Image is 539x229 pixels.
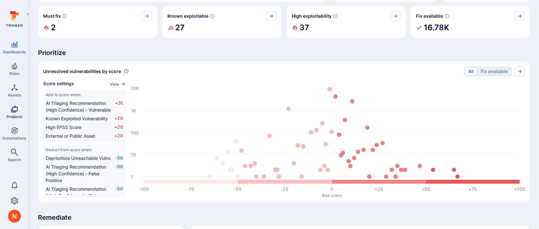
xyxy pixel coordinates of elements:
[8,93,21,97] span: Assets
[114,133,123,139] span: +20
[115,163,123,184] span: -50
[38,6,157,38] div: Must fix
[478,68,511,75] button: Fix available
[465,68,477,75] button: All
[38,213,530,222] span: Remediate
[330,186,333,192] text: 0
[468,186,477,192] text: +75
[416,13,443,19] span: Fix available
[46,100,111,113] span: AI Triaging Recommendation (High Confidence) - Vulnerable
[8,210,21,223] div: Neeren Patki
[9,71,20,76] span: Risks
[421,186,430,192] text: +50
[131,107,136,113] text: 1K
[46,147,123,152] span: Deduct from score when:
[444,14,449,19] svg: Vulnerabilities with fix available
[374,186,383,192] text: +25
[299,21,309,34] h2: 37
[131,130,139,135] text: 100
[110,82,126,87] button: View
[292,13,332,19] span: High exploitability
[167,13,208,19] span: Known exploitable
[24,10,32,18] button: Expand navigation menu
[2,136,26,141] span: Automations
[62,14,67,19] svg: Risk score >=40 , missed SLA
[43,80,74,87] span: Score settings
[114,115,123,122] span: +20
[46,155,110,161] span: Deprioritize Unreachable Vulns
[139,186,149,192] text: -100
[281,186,288,192] text: -25
[115,100,123,113] span: +30
[175,21,184,34] h2: 27
[162,6,281,38] div: Known exploitable
[46,186,106,205] span: AI Triaging Recommendation (High Confidence) - Risk Accepted
[115,155,123,161] span: -50
[514,186,525,192] text: +100
[131,174,133,179] text: 1
[234,186,241,192] text: -50
[46,116,108,121] span: Known Exploited Vulnerability
[187,186,194,192] text: -75
[131,85,139,91] text: 10K
[43,13,61,19] span: Must fix
[46,164,106,183] span: AI Triaging Recommendation (High Confidence) - False Positive
[46,92,123,97] span: Add to score when:
[51,21,56,34] h2: 2
[38,48,530,57] span: Prioritize
[411,6,530,38] div: Fix available
[287,6,406,38] div: High exploitability
[8,210,21,223] img: ACg8ocIprwjrgDQnDsNSk9Ghn5p5-B8DpAKWoJ5Gi9syOE4K59tr4Q=s96-c
[333,14,338,19] svg: EPSS score ≥ 0.7
[115,186,123,206] span: -50
[424,21,449,34] h2: 16.78K
[114,124,123,131] span: +20
[131,151,136,157] text: 10
[110,80,126,87] a: View
[6,114,22,119] span: Projects
[43,68,121,75] span: Unresolved vulnerabilities by score
[210,14,215,19] svg: Confirmed exploitable by KEV
[3,50,26,54] span: Dashboards
[322,193,342,197] text: Risk score
[26,12,30,17] i: Expand navigation menu
[124,68,129,75] div: Number of vulnerabilities in status 'Open' 'Triaged' and 'In process' grouped by score
[46,133,95,139] span: External or Public Asset
[46,124,81,130] span: High EPSS Score
[8,157,21,162] span: Search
